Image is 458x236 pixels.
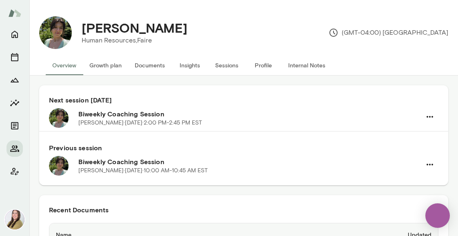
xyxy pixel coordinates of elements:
[282,56,332,75] button: Internal Notes
[7,26,23,42] button: Home
[39,16,72,49] img: Jorjena Dankha
[171,56,208,75] button: Insights
[82,36,187,45] p: Human Resources, Faire
[46,56,83,75] button: Overview
[128,56,171,75] button: Documents
[78,109,421,119] h6: Biweekly Coaching Session
[7,140,23,157] button: Members
[78,157,421,167] h6: Biweekly Coaching Session
[7,163,23,180] button: Client app
[208,56,245,75] button: Sessions
[49,143,438,153] h6: Previous session
[329,28,448,38] p: (GMT-04:00) [GEOGRAPHIC_DATA]
[245,56,282,75] button: Profile
[5,210,24,229] img: Michelle Doan
[7,95,23,111] button: Insights
[7,72,23,88] button: Growth Plan
[7,118,23,134] button: Documents
[82,20,187,36] h4: [PERSON_NAME]
[7,49,23,65] button: Sessions
[78,119,202,127] p: [PERSON_NAME] · [DATE] · 2:00 PM-2:45 PM EST
[78,167,208,175] p: [PERSON_NAME] · [DATE] · 10:00 AM-10:45 AM EST
[49,95,438,105] h6: Next session [DATE]
[49,205,438,215] h6: Recent Documents
[83,56,128,75] button: Growth plan
[8,5,21,21] img: Mento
